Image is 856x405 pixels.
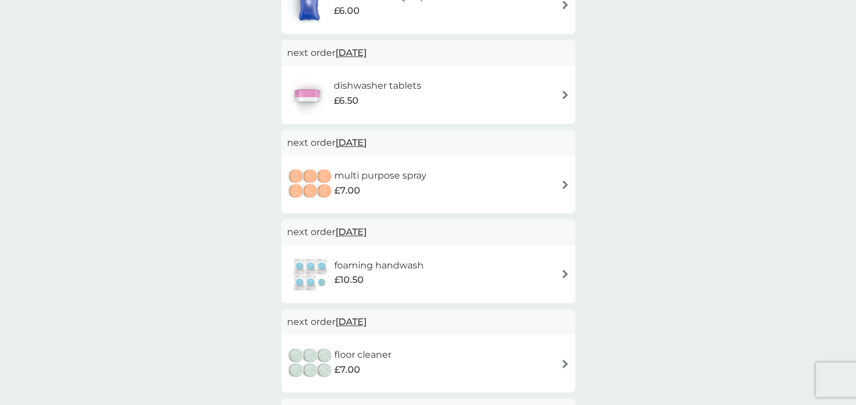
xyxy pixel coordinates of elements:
span: [DATE] [335,41,367,64]
p: next order [287,315,570,330]
span: [DATE] [335,311,367,333]
span: £10.50 [334,272,364,287]
span: £7.00 [334,183,360,198]
p: next order [287,46,570,60]
img: multi purpose spray [287,164,334,205]
img: arrow right [561,270,570,278]
span: [DATE] [335,131,367,154]
h6: floor cleaner [334,347,391,362]
img: arrow right [561,359,570,368]
p: next order [287,225,570,240]
p: next order [287,135,570,150]
img: arrow right [561,90,570,99]
span: £6.00 [334,3,360,18]
img: dishwasher tablets [287,75,327,115]
h6: dishwasher tablets [334,78,421,93]
h6: foaming handwash [334,258,424,273]
img: arrow right [561,180,570,189]
img: floor cleaner [287,343,334,384]
span: £7.00 [334,362,360,377]
img: foaming handwash [287,254,334,294]
h6: multi purpose spray [334,168,427,183]
span: [DATE] [335,221,367,243]
span: £6.50 [334,93,359,108]
img: arrow right [561,1,570,9]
